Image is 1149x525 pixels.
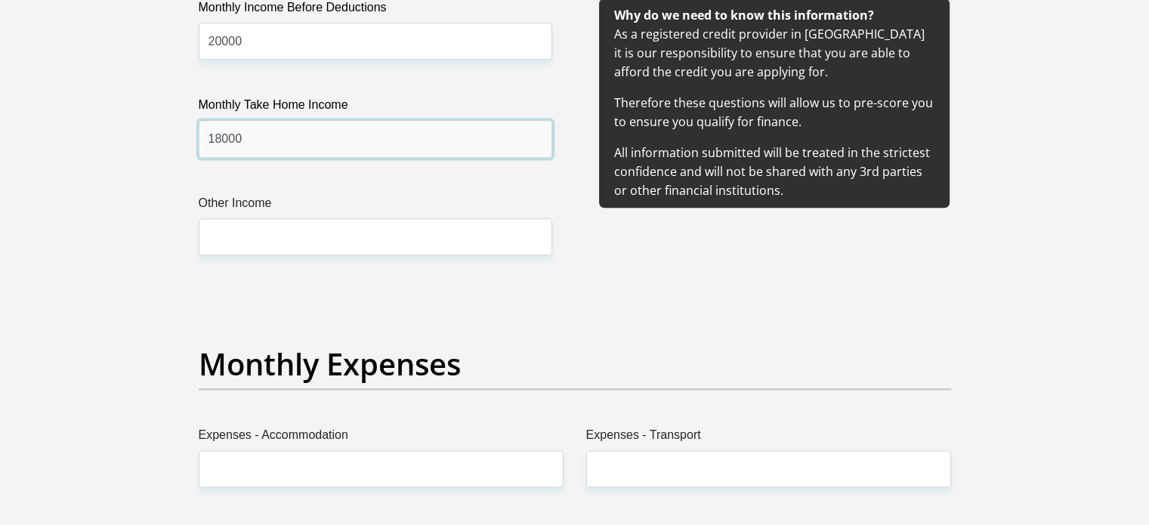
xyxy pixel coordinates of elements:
label: Other Income [199,194,552,218]
input: Expenses - Accommodation [199,450,564,487]
h2: Monthly Expenses [199,346,951,382]
input: Expenses - Transport [586,450,951,487]
span: As a registered credit provider in [GEOGRAPHIC_DATA] it is our responsibility to ensure that you ... [614,7,933,199]
label: Expenses - Transport [586,426,951,450]
input: Other Income [199,218,552,255]
b: Why do we need to know this information? [614,7,874,23]
input: Monthly Take Home Income [199,120,552,157]
label: Expenses - Accommodation [199,426,564,450]
input: Monthly Income Before Deductions [199,23,552,60]
label: Monthly Take Home Income [199,96,552,120]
